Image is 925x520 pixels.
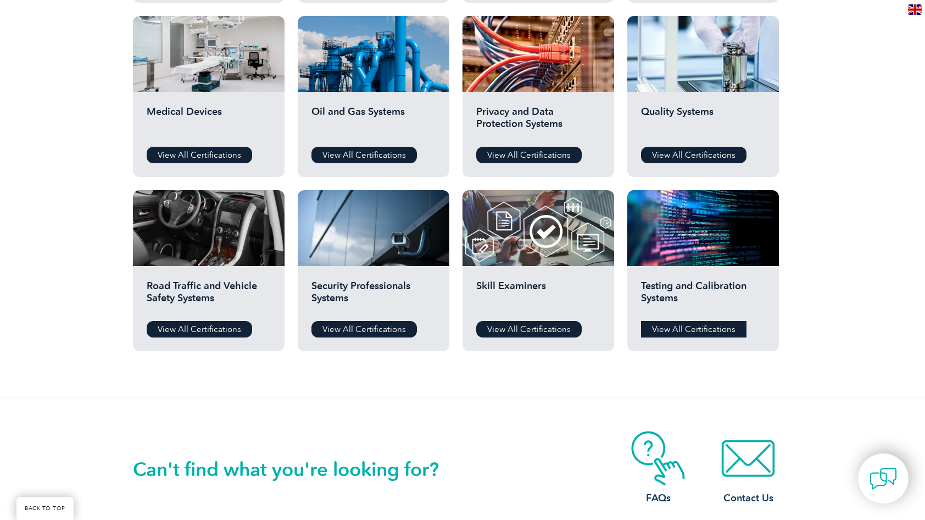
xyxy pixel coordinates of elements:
h2: Testing and Calibration Systems [641,280,765,313]
img: contact-email.webp [704,431,792,486]
h2: Security Professionals Systems [311,280,436,313]
h2: Skill Examiners [476,280,600,313]
a: View All Certifications [147,147,252,163]
img: contact-chat.png [870,465,897,493]
a: View All Certifications [147,321,252,338]
a: View All Certifications [476,321,582,338]
h2: Oil and Gas Systems [311,106,436,139]
a: View All Certifications [476,147,582,163]
a: View All Certifications [641,147,746,163]
h2: Can't find what you're looking for? [133,461,462,478]
h2: Privacy and Data Protection Systems [476,106,600,139]
a: BACK TO TOP [16,497,74,520]
img: en [908,4,922,15]
a: View All Certifications [311,147,417,163]
h2: Road Traffic and Vehicle Safety Systems [147,280,271,313]
a: FAQs [614,431,702,505]
a: Contact Us [704,431,792,505]
img: contact-faq.webp [614,431,702,486]
a: View All Certifications [641,321,746,338]
h2: Quality Systems [641,106,765,139]
h3: FAQs [614,491,702,505]
h3: Contact Us [704,491,792,505]
a: View All Certifications [311,321,417,338]
h2: Medical Devices [147,106,271,139]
